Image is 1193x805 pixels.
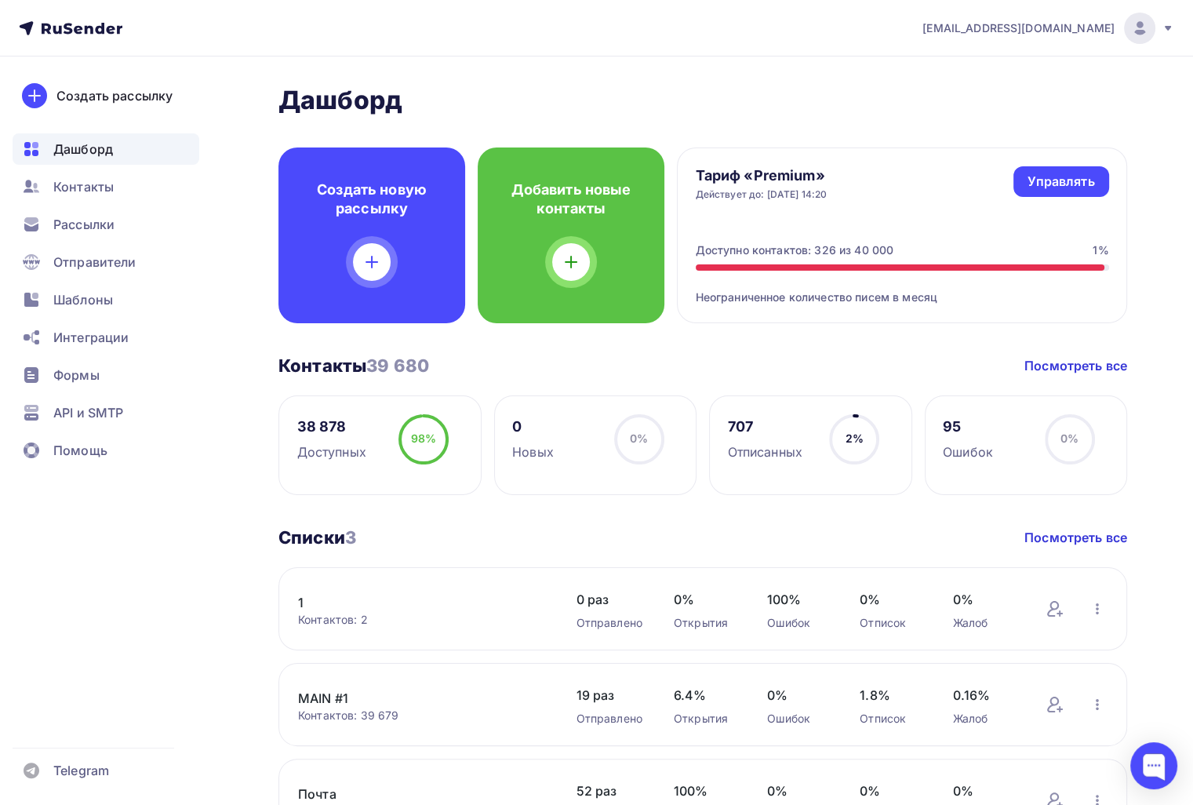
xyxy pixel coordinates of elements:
[53,761,109,780] span: Telegram
[696,242,894,258] div: Доступно контактов: 326 из 40 000
[53,328,129,347] span: Интеграции
[13,246,199,278] a: Отправители
[278,85,1127,116] h2: Дашборд
[953,781,1015,800] span: 0%
[13,284,199,315] a: Шаблоны
[1060,432,1078,445] span: 0%
[1028,173,1094,191] div: Управлять
[53,441,107,460] span: Помощь
[13,133,199,165] a: Дашборд
[767,615,829,631] div: Ошибок
[1024,356,1127,375] a: Посмотреть все
[674,781,736,800] span: 100%
[53,215,115,234] span: Рассылки
[767,781,829,800] span: 0%
[922,13,1174,44] a: [EMAIL_ADDRESS][DOMAIN_NAME]
[674,590,736,609] span: 0%
[860,590,922,609] span: 0%
[576,686,642,705] span: 19 раз
[298,612,544,628] div: Контактов: 2
[767,711,829,727] div: Ошибок
[696,271,1109,305] div: Неограниченное количество писем в месяц
[953,590,1015,609] span: 0%
[943,417,993,436] div: 95
[845,432,863,445] span: 2%
[13,209,199,240] a: Рассылки
[53,290,113,309] span: Шаблоны
[297,417,366,436] div: 38 878
[767,686,829,705] span: 0%
[53,253,136,271] span: Отправители
[728,417,802,436] div: 707
[576,711,642,727] div: Отправлено
[503,180,639,218] h4: Добавить новые контакты
[674,615,736,631] div: Открытия
[576,781,642,800] span: 52 раз
[13,359,199,391] a: Формы
[13,171,199,202] a: Контакты
[953,711,1015,727] div: Жалоб
[53,403,123,422] span: API и SMTP
[953,686,1015,705] span: 0.16%
[345,527,356,548] span: 3
[53,177,114,196] span: Контакты
[512,417,554,436] div: 0
[278,526,356,548] h3: Списки
[860,711,922,727] div: Отписок
[953,615,1015,631] div: Жалоб
[674,686,736,705] span: 6.4%
[576,615,642,631] div: Отправлено
[576,590,642,609] span: 0 раз
[298,785,544,803] a: Почта
[411,432,436,445] span: 98%
[366,355,429,376] span: 39 680
[56,86,173,105] div: Создать рассылку
[943,443,993,461] div: Ошибок
[304,180,440,218] h4: Создать новую рассылку
[298,593,544,612] a: 1
[860,615,922,631] div: Отписок
[297,443,366,461] div: Доступных
[1093,242,1108,258] div: 1%
[767,590,829,609] span: 100%
[922,20,1115,36] span: [EMAIL_ADDRESS][DOMAIN_NAME]
[728,443,802,461] div: Отписанных
[1024,528,1127,547] a: Посмотреть все
[53,140,113,158] span: Дашборд
[860,686,922,705] span: 1.8%
[630,432,648,445] span: 0%
[860,781,922,800] span: 0%
[298,689,544,708] a: MAIN #1
[512,443,554,461] div: Новых
[696,166,827,185] h4: Тариф «Premium»
[53,366,100,384] span: Формы
[696,188,827,201] div: Действует до: [DATE] 14:20
[674,711,736,727] div: Открытия
[298,708,544,723] div: Контактов: 39 679
[278,355,429,377] h3: Контакты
